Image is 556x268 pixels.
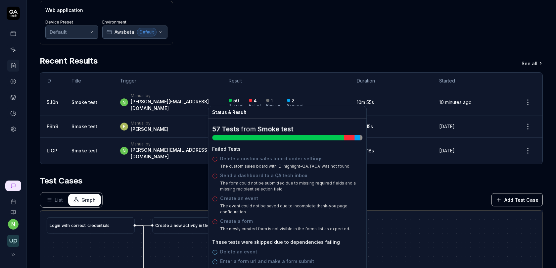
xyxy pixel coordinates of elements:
span: i [199,223,200,228]
h4: Failed Tests [212,143,362,152]
time: [DATE] [439,124,455,129]
span: e [97,223,99,228]
a: Documentation [3,204,23,215]
span: a [183,223,185,228]
h2: Test Cases [40,175,82,187]
span: Graph [81,196,96,203]
span: 57 Tests [212,125,239,133]
button: Add Test Case [491,193,543,206]
th: Trigger [114,73,222,89]
a: Delete an event [220,248,257,255]
p: The form could not be submitted due to missing required fields and a missing recipient selection ... [220,180,362,195]
span: v [191,223,193,228]
a: F6h9 [47,124,58,129]
span: l [106,223,107,228]
div: Manual by [131,141,216,147]
time: 10 minutes ago [439,99,472,105]
h4: Status & Result [212,110,362,115]
span: n [58,223,60,228]
p: The newly created form is not visible in the forms list as expected. [220,226,362,235]
span: y [195,223,198,228]
a: Smoke test [71,99,97,105]
a: Send a dashboard to a QA tech inbox [220,173,307,178]
th: Title [65,73,114,89]
div: 2 [292,98,295,104]
span: i [190,223,191,228]
span: d [94,223,97,228]
span: c [82,223,84,228]
span: e [176,223,179,228]
a: Create an event [220,195,258,201]
th: Started [433,73,513,89]
a: Smoke test [257,125,293,133]
span: a [162,223,165,228]
span: n [200,223,202,228]
span: r [76,223,78,228]
button: n [8,219,19,230]
span: n [120,147,128,155]
span: t [84,223,86,228]
button: Graph [68,194,101,206]
span: n [174,223,176,228]
span: e [91,223,94,228]
span: a [104,223,106,228]
a: Enter a form url and make a form submit [220,258,314,265]
span: t [101,223,103,228]
label: Environment [102,20,126,25]
span: i [57,223,58,228]
a: See all [522,60,543,67]
a: CreateanewactivityintheCRMsystem [152,217,240,234]
span: r [90,223,91,228]
div: 1 [271,98,273,104]
span: t [194,223,196,228]
span: List [55,196,63,203]
th: Result [222,73,350,89]
span: h [205,223,207,228]
span: c [71,223,74,228]
a: New conversation [5,181,21,191]
span: C [155,223,158,228]
h2: Recent Results [40,55,98,67]
span: i [103,223,104,228]
a: LIGP [47,148,57,153]
span: Default [137,28,157,36]
span: Web application [45,7,83,14]
button: Default [45,26,98,39]
div: [PERSON_NAME][EMAIL_ADDRESS][DOMAIN_NAME] [131,98,216,112]
div: [PERSON_NAME][EMAIL_ADDRESS][DOMAIN_NAME] [131,147,216,160]
button: List [41,194,68,206]
div: Manual by [131,93,216,98]
span: L [50,223,52,228]
span: from [241,125,256,133]
div: Running [266,104,282,108]
span: c [87,223,90,228]
span: t [188,223,190,228]
a: 5J0n [47,99,58,105]
span: c [185,223,188,228]
span: o [52,223,55,228]
span: i [193,223,194,228]
div: Skipped [287,104,303,108]
img: Upsales Logo [7,235,19,247]
div: Manual by [131,121,168,126]
time: [DATE] [439,148,455,153]
a: Smoke test [71,148,97,153]
div: Default [50,28,67,35]
div: Loginwithcorrectcredentials [47,217,135,234]
span: t [165,223,166,228]
span: r [158,223,160,228]
span: e [207,223,210,228]
div: Failed [249,104,261,108]
span: w [62,223,65,228]
span: e [79,223,82,228]
span: n [99,223,101,228]
div: [PERSON_NAME] [131,126,168,133]
span: g [55,223,57,228]
span: h [68,223,70,228]
th: Duration [350,73,432,89]
div: Passed [229,104,244,108]
span: e [160,223,162,228]
div: 50 [233,98,239,104]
